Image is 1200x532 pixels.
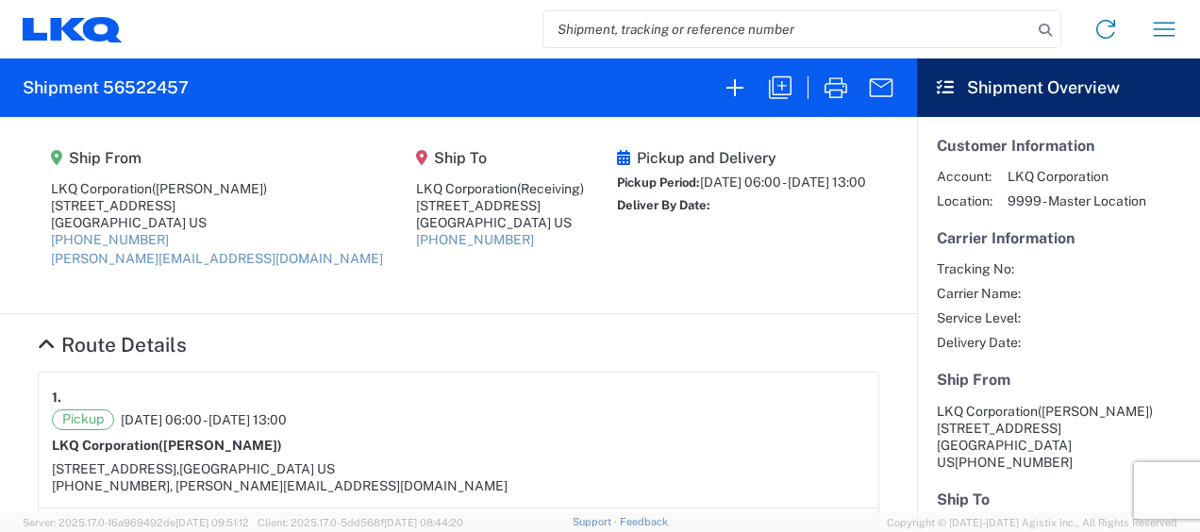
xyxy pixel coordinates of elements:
[51,180,383,197] div: LKQ Corporation
[416,214,584,231] div: [GEOGRAPHIC_DATA] US
[617,149,866,167] h5: Pickup and Delivery
[52,461,179,476] span: [STREET_ADDRESS],
[179,461,335,476] span: [GEOGRAPHIC_DATA] US
[937,421,1061,436] span: [STREET_ADDRESS]
[573,516,620,527] a: Support
[1008,168,1146,185] span: LKQ Corporation
[158,438,282,453] span: ([PERSON_NAME])
[917,58,1200,117] header: Shipment Overview
[52,409,114,430] span: Pickup
[620,516,668,527] a: Feedback
[617,175,700,190] span: Pickup Period:
[51,197,383,214] div: [STREET_ADDRESS]
[937,229,1180,247] h5: Carrier Information
[617,198,710,212] span: Deliver By Date:
[51,149,383,167] h5: Ship From
[887,514,1177,531] span: Copyright © [DATE]-[DATE] Agistix Inc., All Rights Reserved
[23,517,249,528] span: Server: 2025.17.0-16a969492de
[52,386,61,409] strong: 1.
[52,477,865,494] div: [PHONE_NUMBER], [PERSON_NAME][EMAIL_ADDRESS][DOMAIN_NAME]
[416,180,584,197] div: LKQ Corporation
[52,438,282,453] strong: LKQ Corporation
[1008,192,1146,209] span: 9999 - Master Location
[51,214,383,231] div: [GEOGRAPHIC_DATA] US
[937,404,1038,419] span: LKQ Corporation
[937,285,1021,302] span: Carrier Name:
[384,517,463,528] span: [DATE] 08:44:20
[543,11,1032,47] input: Shipment, tracking or reference number
[23,76,189,99] h2: Shipment 56522457
[121,411,287,428] span: [DATE] 06:00 - [DATE] 13:00
[51,232,169,247] a: [PHONE_NUMBER]
[152,181,267,196] span: ([PERSON_NAME])
[937,168,992,185] span: Account:
[416,197,584,214] div: [STREET_ADDRESS]
[937,371,1180,389] h5: Ship From
[1038,404,1153,419] span: ([PERSON_NAME])
[38,333,187,357] a: Hide Details
[937,192,992,209] span: Location:
[937,137,1180,155] h5: Customer Information
[937,490,1180,508] h5: Ship To
[937,309,1021,326] span: Service Level:
[258,517,463,528] span: Client: 2025.17.0-5dd568f
[955,455,1073,470] span: [PHONE_NUMBER]
[937,403,1180,471] address: [GEOGRAPHIC_DATA] US
[416,232,534,247] a: [PHONE_NUMBER]
[416,149,584,167] h5: Ship To
[937,334,1021,351] span: Delivery Date:
[517,181,584,196] span: (Receiving)
[700,175,866,190] span: [DATE] 06:00 - [DATE] 13:00
[937,260,1021,277] span: Tracking No:
[51,251,383,266] a: [PERSON_NAME][EMAIL_ADDRESS][DOMAIN_NAME]
[175,517,249,528] span: [DATE] 09:51:12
